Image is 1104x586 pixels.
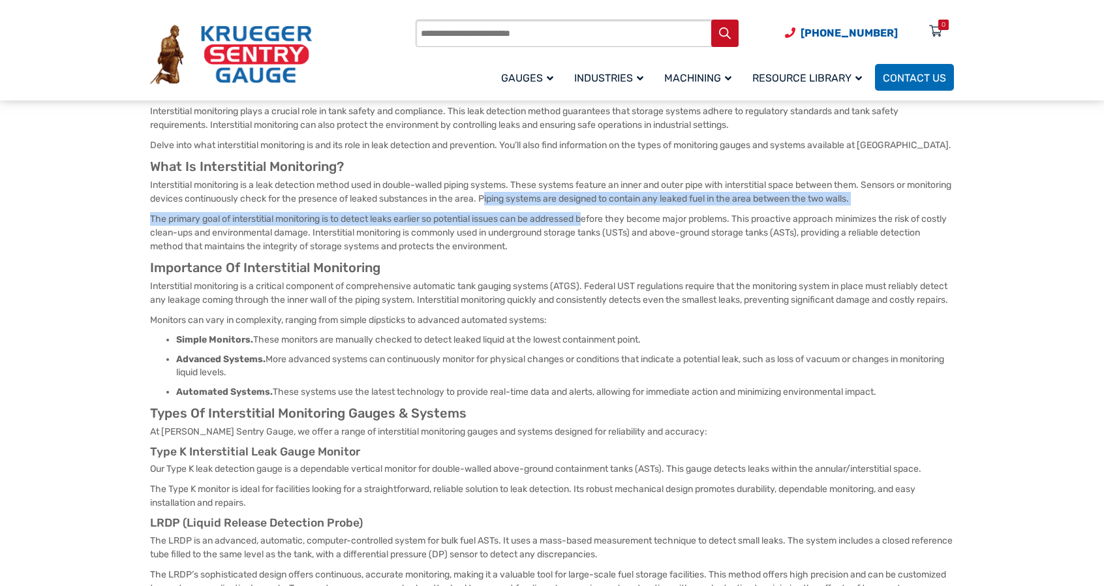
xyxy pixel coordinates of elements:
p: The Type K monitor is ideal for facilities looking for a straightforward, reliable solution to le... [150,482,954,510]
a: Gauges [493,62,566,93]
span: Machining [664,72,731,84]
h2: What Is Interstitial Monitoring? [150,159,954,175]
p: At [PERSON_NAME] Sentry Gauge, we offer a range of interstitial monitoring gauges and systems des... [150,425,954,439]
strong: Advanced Systems. [176,354,266,365]
p: Interstitial monitoring plays a crucial role in tank safety and compliance. This leak detection m... [150,104,954,132]
p: Monitors can vary in complexity, ranging from simple dipsticks to advanced automated systems: [150,313,954,327]
h2: Types Of Interstitial Monitoring Gauges & Systems [150,405,954,422]
a: Contact Us [875,64,954,91]
p: The LRDP is an advanced, automatic, computer-controlled system for bulk fuel ASTs. It uses a mass... [150,534,954,561]
li: More advanced systems can continuously monitor for physical changes or conditions that indicate a... [176,353,954,379]
p: The primary goal of interstitial monitoring is to detect leaks earlier so potential issues can be... [150,212,954,253]
p: Delve into what interstitial monitoring is and its role in leak detection and prevention. You’ll ... [150,138,954,152]
p: Interstitial monitoring is a critical component of comprehensive automatic tank gauging systems (... [150,279,954,307]
div: 0 [942,20,945,30]
h3: Type K Interstitial Leak Gauge Monitor [150,445,954,459]
strong: Simple Monitors. [176,334,253,345]
img: Krueger Sentry Gauge [150,25,312,85]
li: These monitors are manually checked to detect leaked liquid at the lowest containment point. [176,333,954,347]
span: Industries [574,72,643,84]
span: Gauges [501,72,553,84]
span: Contact Us [883,72,946,84]
a: Machining [656,62,744,93]
span: [PHONE_NUMBER] [801,27,898,39]
a: Industries [566,62,656,93]
h3: LRDP (Liquid Release Detection Probe) [150,516,954,531]
a: Phone Number (920) 434-8860 [785,25,898,41]
li: These systems use the latest technology to provide real-time data and alerts, allowing for immedi... [176,386,954,399]
a: Resource Library [744,62,875,93]
p: Interstitial monitoring is a leak detection method used in double-walled piping systems. These sy... [150,178,954,206]
span: Resource Library [752,72,862,84]
strong: Automated Systems. [176,386,273,397]
p: Our Type K leak detection gauge is a dependable vertical monitor for double-walled above-ground c... [150,462,954,476]
h2: Importance Of Interstitial Monitoring [150,260,954,276]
